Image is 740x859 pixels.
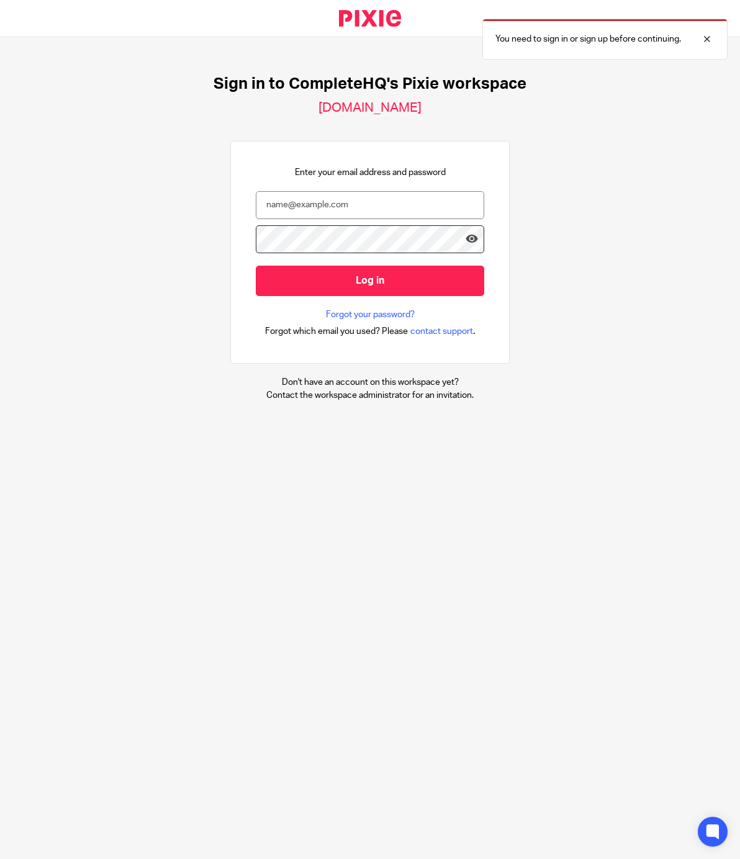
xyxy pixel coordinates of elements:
[256,266,484,296] input: Log in
[410,325,473,338] span: contact support
[266,389,474,402] p: Contact the workspace administrator for an invitation.
[265,324,476,338] div: .
[266,376,474,389] p: Don't have an account on this workspace yet?
[326,308,415,321] a: Forgot your password?
[295,166,446,179] p: Enter your email address and password
[256,191,484,219] input: name@example.com
[318,100,422,116] h2: [DOMAIN_NAME]
[265,325,408,338] span: Forgot which email you used? Please
[214,74,526,94] h1: Sign in to CompleteHQ's Pixie workspace
[495,33,681,45] p: You need to sign in or sign up before continuing.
